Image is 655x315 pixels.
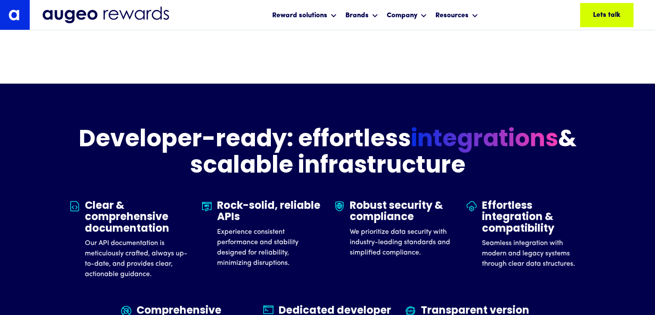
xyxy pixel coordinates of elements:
[350,201,454,224] h5: Robust security & compliance
[411,127,558,155] span: integrations
[387,10,417,21] div: Company
[69,127,586,179] h2: Developer-ready: effortless & scalable infrastructure
[435,10,469,21] div: Resources
[580,3,633,27] a: Lets talk
[272,10,327,21] div: Reward solutions
[345,10,369,21] div: Brands
[270,3,339,26] div: Reward solutions
[482,201,586,235] h5: Effortless integration & compatibility
[343,3,380,26] div: Brands
[85,238,189,280] p: Our API documentation is meticulously crafted, always up-to-date, and provides clear, actionable ...
[217,201,321,224] h5: Rock-solid, reliable APIs
[217,227,321,268] p: Experience consistent performance and stability designed for reliability, minimizing disruptions.
[482,238,586,269] p: Seamless integration with modern and legacy systems through clear data structures.
[385,3,429,26] div: Company
[350,227,454,258] p: We prioritize data security with industry-leading standards and simplified compliance.
[85,201,189,235] h5: Clear & comprehensive documentation
[433,3,480,26] div: Resources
